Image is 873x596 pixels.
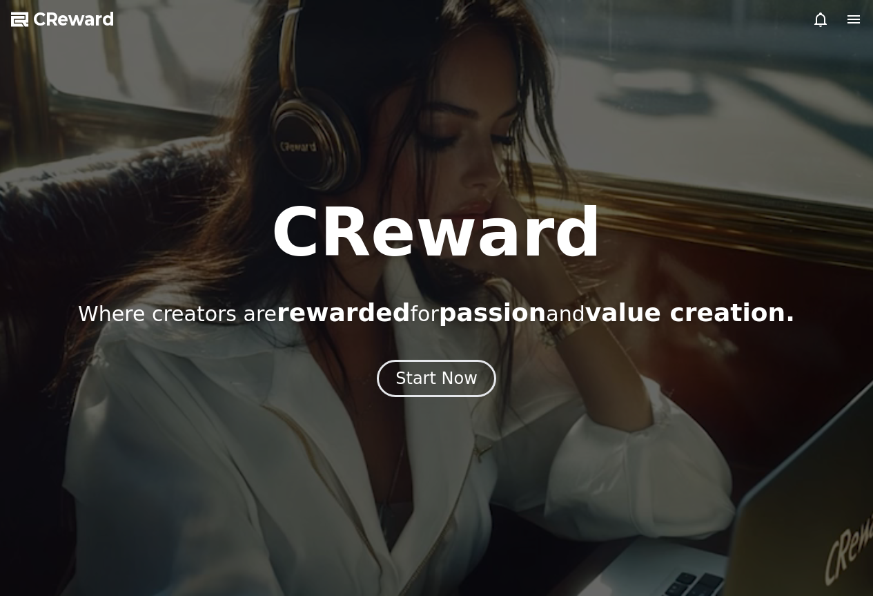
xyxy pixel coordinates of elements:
[377,360,496,397] button: Start Now
[439,298,547,327] span: passion
[271,200,602,266] h1: CReward
[78,299,795,327] p: Where creators are for and
[585,298,795,327] span: value creation.
[11,8,115,30] a: CReward
[377,374,496,387] a: Start Now
[33,8,115,30] span: CReward
[277,298,410,327] span: rewarded
[395,367,478,390] div: Start Now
